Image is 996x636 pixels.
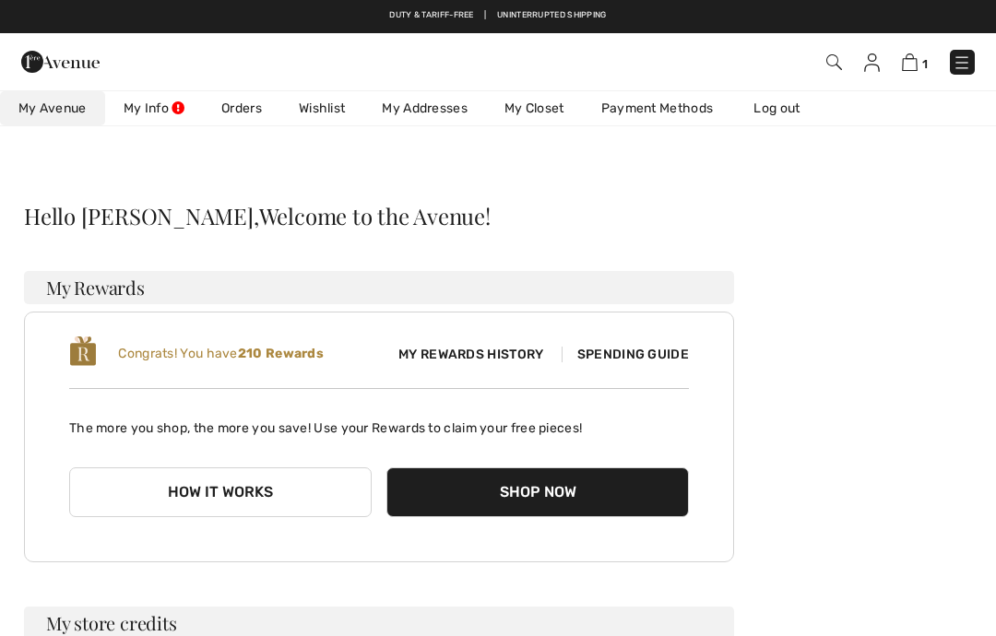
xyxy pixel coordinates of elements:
[864,53,880,72] img: My Info
[922,57,928,71] span: 1
[902,51,928,73] a: 1
[69,404,689,438] p: The more you shop, the more you save! Use your Rewards to claim your free pieces!
[583,91,732,125] a: Payment Methods
[735,91,836,125] a: Log out
[105,91,203,125] a: My Info
[280,91,363,125] a: Wishlist
[562,347,689,362] span: Spending Guide
[238,346,324,361] b: 210 Rewards
[69,335,97,368] img: loyalty_logo_r.svg
[543,9,545,22] span: |
[21,52,100,69] a: 1ère Avenue
[24,271,734,304] h3: My Rewards
[21,43,100,80] img: 1ère Avenue
[826,54,842,70] img: Search
[556,9,618,22] a: Free Returns
[384,345,558,364] span: My Rewards History
[118,346,324,361] span: Congrats! You have
[259,205,491,227] span: Welcome to the Avenue!
[203,91,280,125] a: Orders
[378,9,532,22] a: Free shipping on orders over $99
[902,53,918,71] img: Shopping Bag
[953,53,971,72] img: Menu
[69,467,372,517] button: How it works
[18,99,87,118] span: My Avenue
[486,91,583,125] a: My Closet
[24,205,734,227] div: Hello [PERSON_NAME],
[363,91,486,125] a: My Addresses
[386,467,689,517] button: Shop Now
